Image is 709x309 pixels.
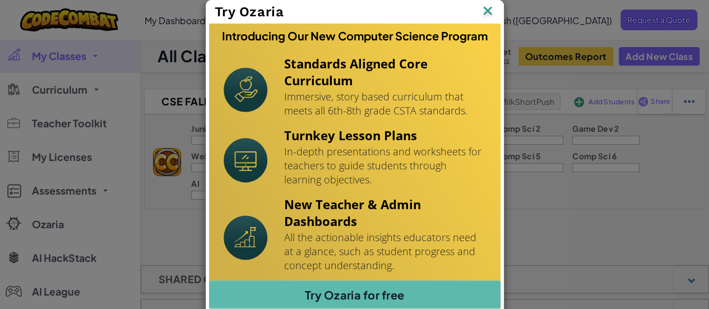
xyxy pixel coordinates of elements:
[284,90,486,118] p: Immersive, story based curriculum that meets all 6th-8th grade CSTA standards.
[284,145,486,187] p: In-depth presentations and worksheets for teachers to guide students through learning objectives.
[480,3,495,20] img: IconClose.svg
[284,127,486,144] h4: Turnkey Lesson Plans
[224,138,267,183] img: Icon_Turnkey.svg
[284,230,486,273] p: All the actionable insights educators need at a glance, such as student progress and concept unde...
[215,4,284,20] span: Try Ozaria
[284,196,486,229] h4: New Teacher & Admin Dashboards
[284,55,486,89] h4: Standards Aligned Core Curriculum
[222,29,488,43] h3: Introducing Our New Computer Science Program
[224,67,267,112] img: Icon_StandardsAlignment.svg
[224,215,267,260] img: Icon_NewTeacherDashboard.svg
[209,280,501,308] a: Try Ozaria for free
